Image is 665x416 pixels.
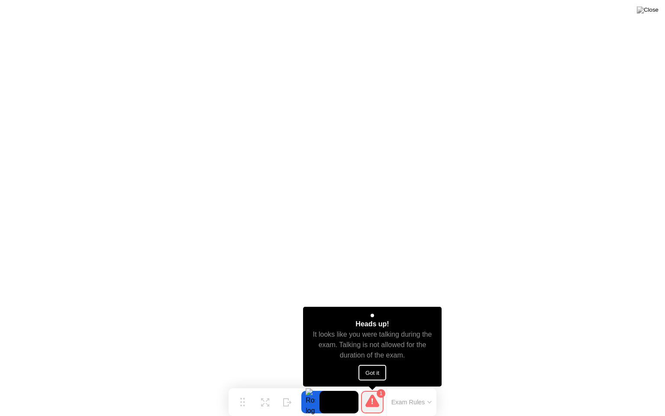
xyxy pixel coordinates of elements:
div: Heads up! [355,319,389,329]
button: Got it [358,365,386,380]
div: 1 [377,389,385,398]
div: It looks like you were talking during the exam. Talking is not allowed for the duration of the exam. [311,329,434,361]
button: Exam Rules [389,398,435,406]
img: Close [637,6,659,13]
